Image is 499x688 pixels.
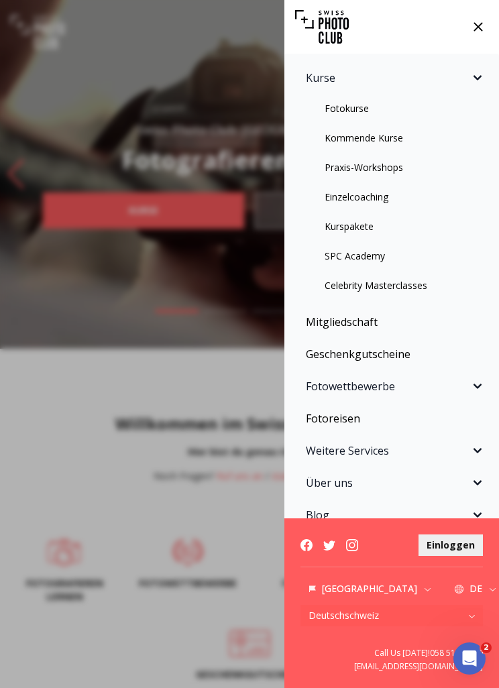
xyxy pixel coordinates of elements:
[306,475,469,491] span: Über uns
[292,373,491,400] button: Fotowettbewerbe
[427,538,475,552] b: Einloggen
[300,648,483,658] a: Call Us [DATE]!058 51 00 270
[292,341,491,367] a: Geschenkgutscheine
[292,437,491,464] button: Weitere Services
[292,274,491,298] a: Celebrity Masterclasses
[306,507,469,523] span: Blog
[292,64,491,91] button: Kurse
[292,156,491,180] a: Praxis-Workshops
[300,578,441,599] button: [GEOGRAPHIC_DATA]
[284,54,499,518] nav: Sidebar
[419,534,483,556] button: Einloggen
[292,502,491,528] button: Blog
[453,642,486,675] iframe: Intercom live chat
[292,215,491,239] a: Kurspakete
[292,185,491,209] a: Einzelcoaching
[292,97,491,121] a: Fotokurse
[300,661,483,672] a: [EMAIL_ADDRESS][DOMAIN_NAME]
[292,469,491,496] button: Über uns
[292,405,491,432] a: Fotoreisen
[292,308,491,335] a: Mitgliedschaft
[306,443,469,459] span: Weitere Services
[292,126,491,150] a: Kommende Kurse
[306,70,469,86] span: Kurse
[292,244,491,268] a: SPC Academy
[292,91,491,303] ul: Kurse
[306,378,469,394] span: Fotowettbewerbe
[481,642,492,653] span: 2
